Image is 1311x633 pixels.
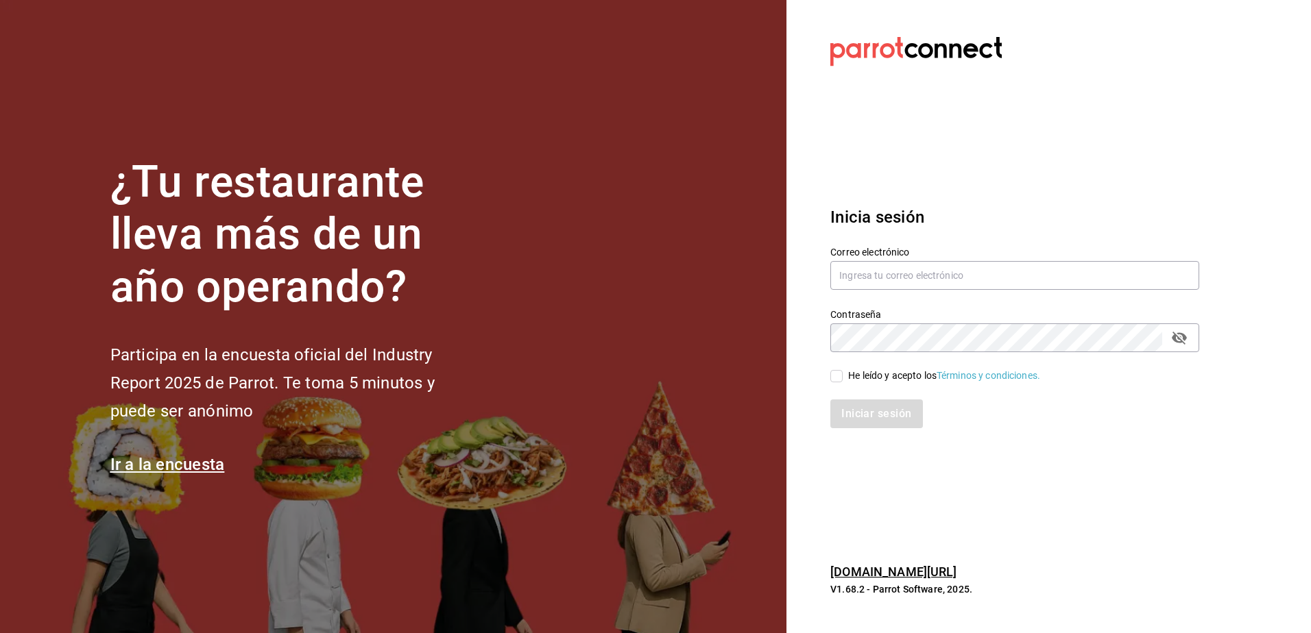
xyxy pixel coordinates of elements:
a: Ir a la encuesta [110,455,225,474]
h2: Participa en la encuesta oficial del Industry Report 2025 de Parrot. Te toma 5 minutos y puede se... [110,341,481,425]
h3: Inicia sesión [830,205,1199,229]
h1: ¿Tu restaurante lleva más de un año operando? [110,156,481,314]
p: V1.68.2 - Parrot Software, 2025. [830,582,1199,596]
input: Ingresa tu correo electrónico [830,261,1199,290]
label: Correo electrónico [830,247,1199,256]
label: Contraseña [830,309,1199,319]
a: [DOMAIN_NAME][URL] [830,564,957,579]
a: Términos y condiciones. [937,370,1040,381]
button: passwordField [1168,326,1191,349]
div: He leído y acepto los [848,369,1040,383]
